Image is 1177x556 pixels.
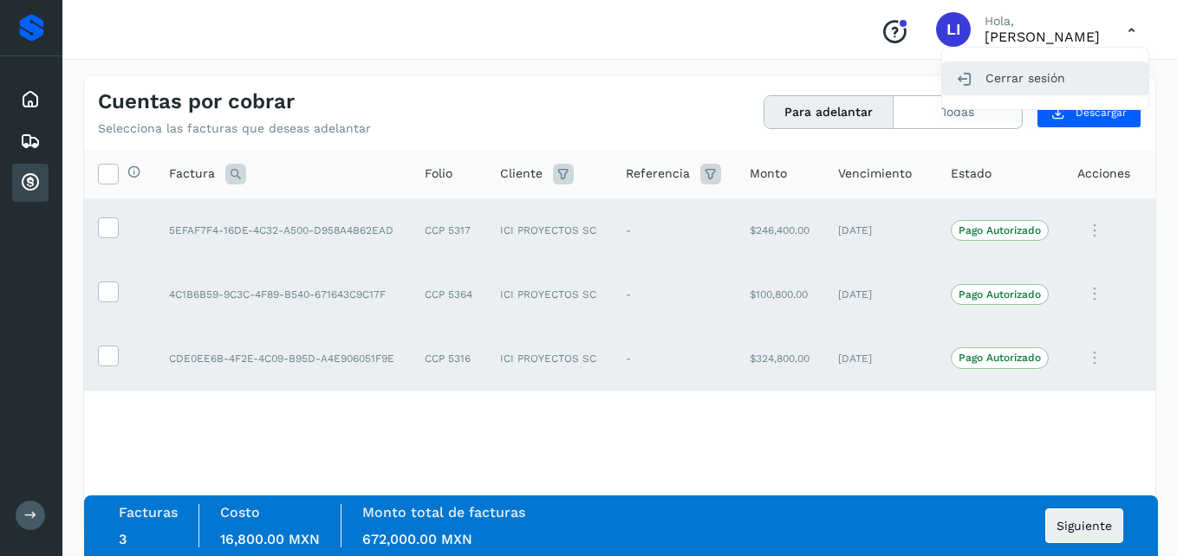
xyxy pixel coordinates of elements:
[362,504,525,520] label: Monto total de facturas
[119,504,178,520] label: Facturas
[12,81,49,119] div: Inicio
[1057,520,1112,532] span: Siguiente
[942,61,1148,94] div: Cerrar sesión
[220,531,320,547] span: 16,800.00 MXN
[220,504,260,520] label: Costo
[1045,508,1123,543] button: Siguiente
[362,531,472,547] span: 672,000.00 MXN
[119,531,127,547] span: 3
[12,164,49,202] div: Cuentas por cobrar
[12,122,49,160] div: Embarques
